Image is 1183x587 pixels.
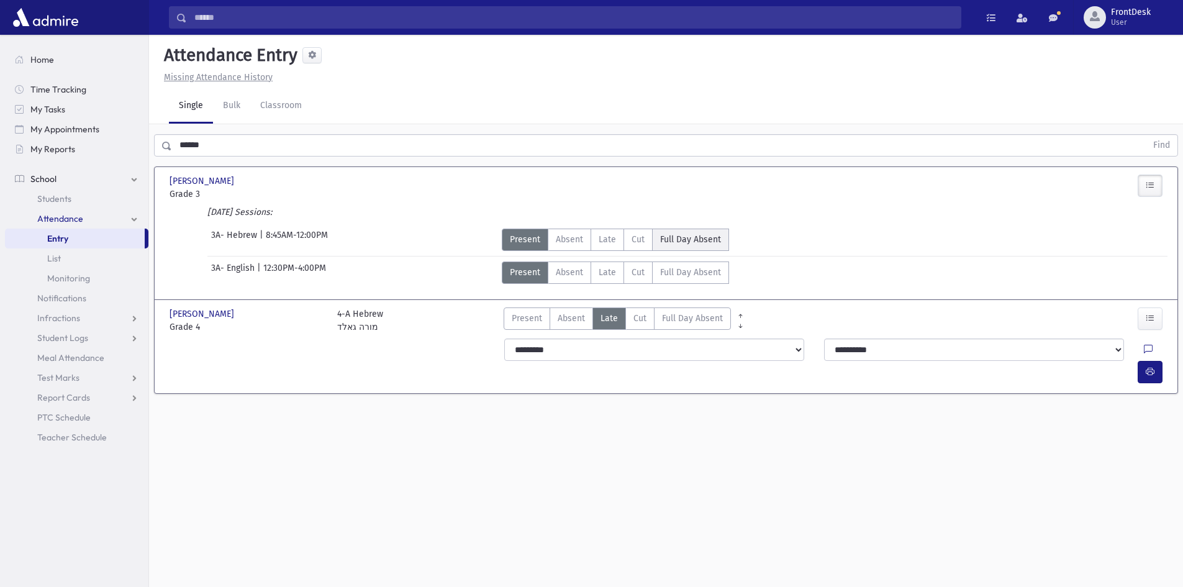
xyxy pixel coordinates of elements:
span: List [47,253,61,264]
a: Test Marks [5,368,148,388]
a: Home [5,50,148,70]
u: Missing Attendance History [164,72,273,83]
span: Absent [558,312,585,325]
span: Late [599,266,616,279]
span: Notifications [37,293,86,304]
a: Teacher Schedule [5,427,148,447]
span: Infractions [37,312,80,324]
a: Report Cards [5,388,148,407]
span: Grade 3 [170,188,325,201]
a: Missing Attendance History [159,72,273,83]
span: 12:30PM-4:00PM [263,262,326,284]
span: | [257,262,263,284]
span: My Reports [30,143,75,155]
span: My Tasks [30,104,65,115]
i: [DATE] Sessions: [207,207,272,217]
a: Bulk [213,89,250,124]
button: Find [1146,135,1177,156]
span: FrontDesk [1111,7,1151,17]
span: Teacher Schedule [37,432,107,443]
a: Time Tracking [5,80,148,99]
span: Absent [556,266,583,279]
span: Present [510,233,540,246]
span: Attendance [37,213,83,224]
span: Full Day Absent [660,233,721,246]
input: Search [187,6,961,29]
span: Late [599,233,616,246]
span: Monitoring [47,273,90,284]
span: Full Day Absent [662,312,723,325]
span: Time Tracking [30,84,86,95]
a: Students [5,189,148,209]
span: User [1111,17,1151,27]
span: Student Logs [37,332,88,344]
div: AttTypes [502,262,729,284]
a: Classroom [250,89,312,124]
span: School [30,173,57,184]
a: PTC Schedule [5,407,148,427]
a: Monitoring [5,268,148,288]
a: My Appointments [5,119,148,139]
span: 8:45AM-12:00PM [266,229,328,251]
a: Meal Attendance [5,348,148,368]
span: My Appointments [30,124,99,135]
a: Attendance [5,209,148,229]
span: Entry [47,233,68,244]
a: School [5,169,148,189]
span: Cut [632,266,645,279]
span: 3A- English [211,262,257,284]
span: 3A- Hebrew [211,229,260,251]
span: Test Marks [37,372,79,383]
span: PTC Schedule [37,412,91,423]
a: My Reports [5,139,148,159]
span: Absent [556,233,583,246]
span: | [260,229,266,251]
span: Home [30,54,54,65]
a: Student Logs [5,328,148,348]
span: Meal Attendance [37,352,104,363]
span: Report Cards [37,392,90,403]
a: Notifications [5,288,148,308]
span: Cut [632,233,645,246]
a: Infractions [5,308,148,328]
img: AdmirePro [10,5,81,30]
span: Full Day Absent [660,266,721,279]
a: Entry [5,229,145,248]
div: AttTypes [502,229,729,251]
a: List [5,248,148,268]
span: [PERSON_NAME] [170,307,237,321]
span: Present [510,266,540,279]
span: Grade 4 [170,321,325,334]
span: Present [512,312,542,325]
div: 4-A Hebrew מורה גאלד [337,307,383,334]
span: Students [37,193,71,204]
a: Single [169,89,213,124]
div: AttTypes [504,307,731,334]
a: My Tasks [5,99,148,119]
span: Cut [633,312,646,325]
h5: Attendance Entry [159,45,297,66]
span: [PERSON_NAME] [170,175,237,188]
span: Late [601,312,618,325]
